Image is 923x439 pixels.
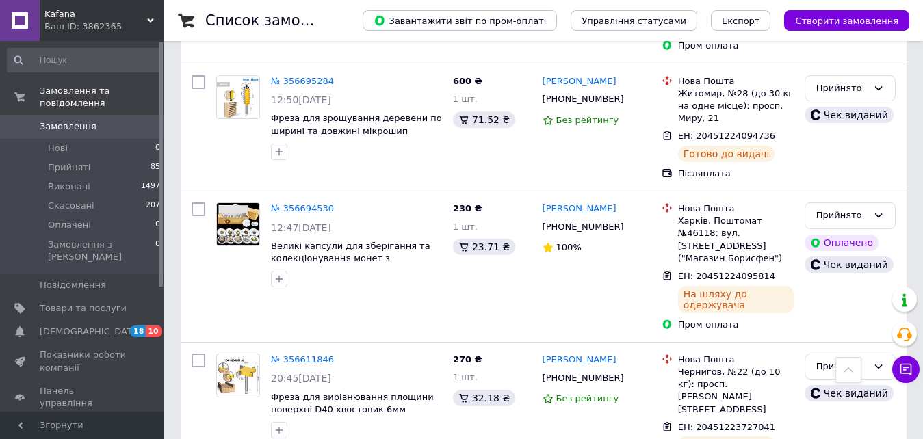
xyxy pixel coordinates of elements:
span: 230 ₴ [453,203,482,213]
span: 600 ₴ [453,76,482,86]
a: [PERSON_NAME] [543,75,616,88]
h1: Список замовлень [205,12,344,29]
span: Скасовані [48,200,94,212]
div: 23.71 ₴ [453,239,515,255]
span: Виконані [48,181,90,193]
span: 1 шт. [453,372,478,382]
a: Великі капсули для зберігання та колекціонування монет з універсальними вкладишами 46-16мм [271,241,430,289]
span: 1 шт. [453,222,478,232]
span: Kafana [44,8,147,21]
div: Готово до видачі [678,146,775,162]
div: Чернигов, №22 (до 10 кг): просп. [PERSON_NAME][STREET_ADDRESS] [678,366,794,416]
div: Післяплата [678,168,794,180]
span: 0 [155,239,160,263]
a: Створити замовлення [770,15,909,25]
div: Прийнято [816,81,868,96]
div: Нова Пошта [678,75,794,88]
span: Нові [48,142,68,155]
div: [PHONE_NUMBER] [540,90,627,108]
div: Харків, Поштомат №46118: вул. [STREET_ADDRESS] ("Магазин Борисфен") [678,215,794,265]
img: Фото товару [217,203,259,245]
input: Пошук [7,48,161,72]
span: Товари та послуги [40,302,127,315]
span: Панель управління [40,385,127,410]
div: Прийнято [816,360,868,374]
a: [PERSON_NAME] [543,354,616,367]
a: Фреза для вирівнювання площини поверхні D40 хвостовик 6мм [271,392,434,415]
span: Замовлення [40,120,96,133]
div: На шляху до одержувача [678,286,794,313]
span: Завантажити звіт по пром-оплаті [374,14,546,27]
div: Пром-оплата [678,319,794,331]
span: 1497 [141,181,160,193]
span: 12:50[DATE] [271,94,331,105]
div: Оплачено [805,235,879,251]
div: Пром-оплата [678,40,794,52]
button: Управління статусами [571,10,697,31]
div: [PHONE_NUMBER] [540,218,627,236]
div: Чек виданий [805,256,894,273]
span: Повідомлення [40,279,106,291]
div: Прийнято [816,209,868,223]
button: Експорт [711,10,771,31]
div: Нова Пошта [678,202,794,215]
div: Житомир, №28 (до 30 кг на одне місце): просп. Миру, 21 [678,88,794,125]
span: 85 [151,161,160,174]
span: 207 [146,200,160,212]
span: Замовлення та повідомлення [40,85,164,109]
a: Фото товару [216,354,260,397]
div: 32.18 ₴ [453,390,515,406]
span: Експорт [722,16,760,26]
span: 0 [155,142,160,155]
div: Нова Пошта [678,354,794,366]
a: № 356694530 [271,203,334,213]
a: [PERSON_NAME] [543,202,616,215]
span: ЕН: 20451223727041 [678,422,775,432]
a: Фреза для зрощування деревени по ширині та довжині мікрошип (хвостовик 8 мм) [271,113,442,148]
div: Чек виданий [805,107,894,123]
span: 270 ₴ [453,354,482,364]
span: Створити замовлення [795,16,898,26]
div: [PHONE_NUMBER] [540,369,627,387]
span: [DEMOGRAPHIC_DATA] [40,325,141,338]
a: № 356695284 [271,76,334,86]
div: Ваш ID: 3862365 [44,21,164,33]
span: Замовлення з [PERSON_NAME] [48,239,155,263]
span: 12:47[DATE] [271,222,331,233]
a: Фото товару [216,202,260,246]
span: 0 [155,219,160,231]
span: 18 [130,325,146,337]
a: Фото товару [216,75,260,119]
span: ЕН: 20451224094736 [678,131,775,141]
span: Оплачені [48,219,91,231]
span: 10 [146,325,161,337]
button: Завантажити звіт по пром-оплаті [363,10,557,31]
span: Прийняті [48,161,90,174]
button: Чат з покупцем [892,356,920,383]
span: Управління статусами [582,16,686,26]
div: 71.52 ₴ [453,111,515,128]
span: Без рейтингу [556,393,619,403]
div: Чек виданий [805,385,894,401]
span: ЕН: 20451224095814 [678,271,775,281]
img: Фото товару [217,76,259,118]
span: 1 шт. [453,94,478,104]
img: Фото товару [217,356,259,395]
span: 20:45[DATE] [271,373,331,384]
button: Створити замовлення [784,10,909,31]
a: № 356611846 [271,354,334,364]
span: Без рейтингу [556,115,619,125]
span: 100% [556,242,582,252]
span: Показники роботи компанії [40,349,127,373]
